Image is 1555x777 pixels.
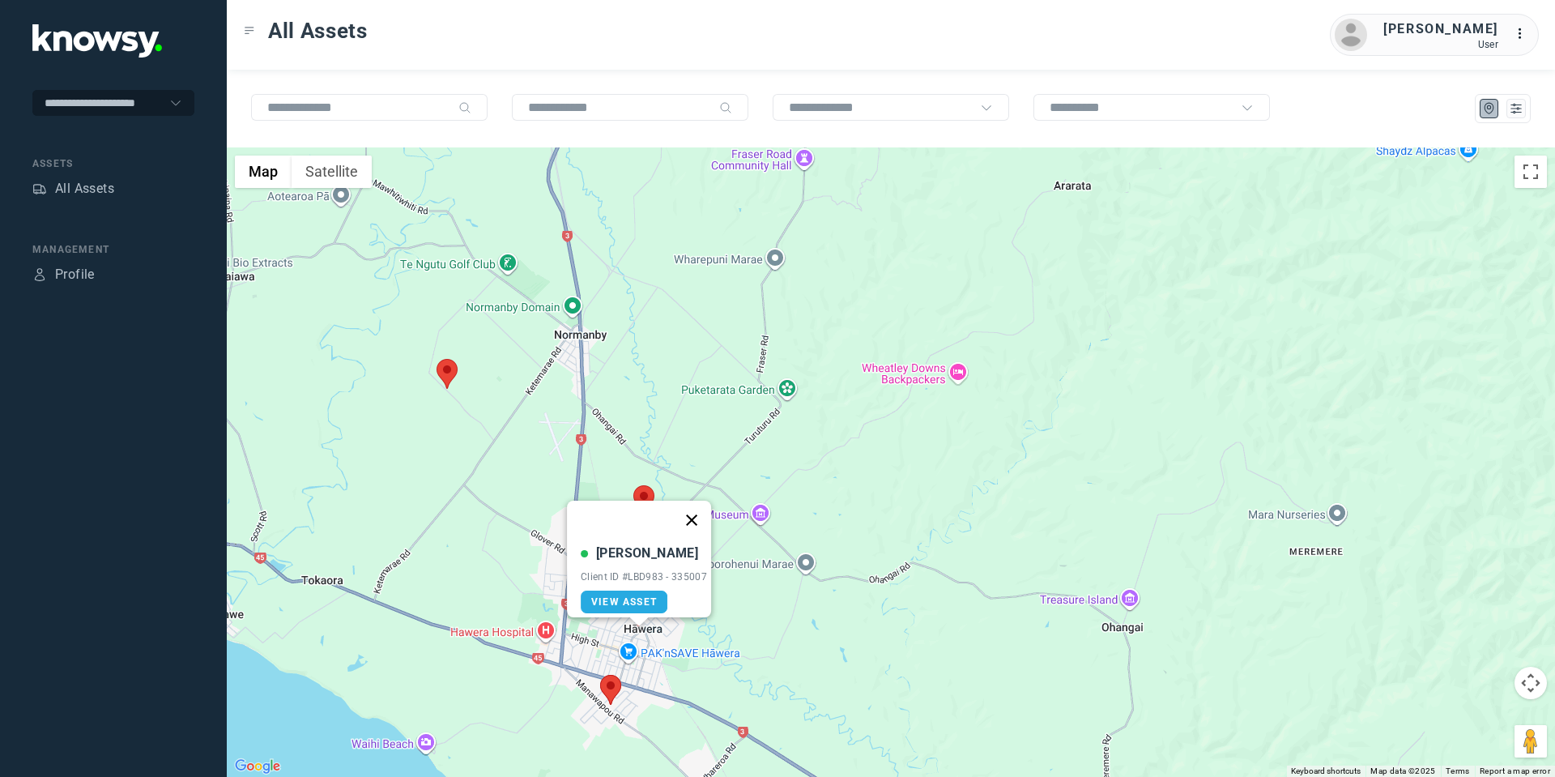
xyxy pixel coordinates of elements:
a: Open this area in Google Maps (opens a new window) [231,756,284,777]
div: : [1515,24,1534,46]
div: Toggle Menu [244,25,255,36]
span: All Assets [268,16,368,45]
div: List [1509,101,1523,116]
div: Profile [32,267,47,282]
img: avatar.png [1335,19,1367,51]
img: Application Logo [32,24,162,58]
div: Search [458,101,471,114]
tspan: ... [1515,28,1532,40]
button: Drag Pegman onto the map to open Street View [1515,725,1547,758]
div: [PERSON_NAME] [1383,19,1498,39]
div: Assets [32,181,47,196]
div: Client ID #LBD983 - 335007 [581,571,707,583]
span: Map data ©2025 [1370,766,1436,775]
div: Management [32,242,194,257]
img: Google [231,756,284,777]
a: Terms (opens in new tab) [1446,766,1470,775]
a: ProfileProfile [32,265,95,284]
div: [PERSON_NAME] [596,544,698,563]
button: Close [672,501,711,540]
div: Map [1482,101,1497,116]
div: Assets [32,156,194,171]
a: Report a map error [1480,766,1550,775]
div: Search [719,101,732,114]
button: Show street map [235,156,292,188]
button: Show satellite imagery [292,156,372,188]
div: : [1515,24,1534,44]
div: Profile [55,265,95,284]
button: Toggle fullscreen view [1515,156,1547,188]
button: Map camera controls [1515,667,1547,699]
span: View Asset [591,596,657,608]
div: All Assets [55,179,114,199]
button: Keyboard shortcuts [1291,766,1361,777]
a: AssetsAll Assets [32,179,114,199]
div: User [1383,39,1498,50]
a: View Asset [581,591,667,613]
